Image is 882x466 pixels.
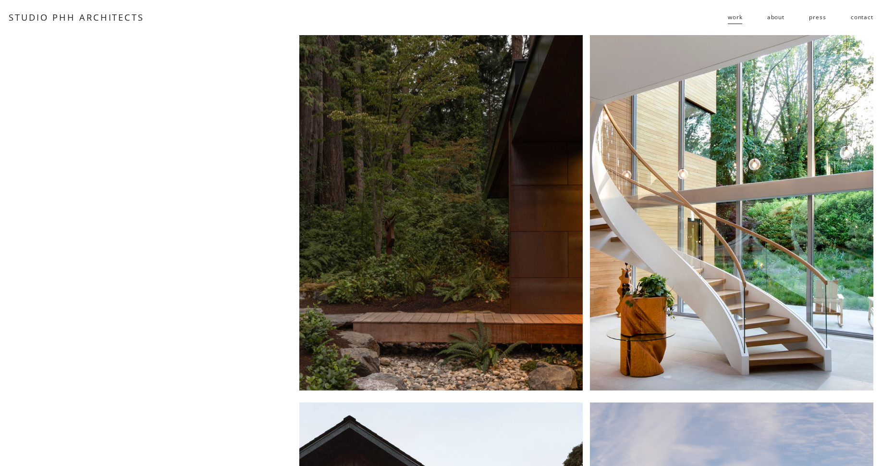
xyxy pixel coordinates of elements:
a: press [809,10,826,25]
a: STUDIO PHH ARCHITECTS [9,11,144,23]
a: folder dropdown [728,10,742,25]
span: work [728,10,742,24]
a: contact [851,10,873,25]
a: about [767,10,784,25]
